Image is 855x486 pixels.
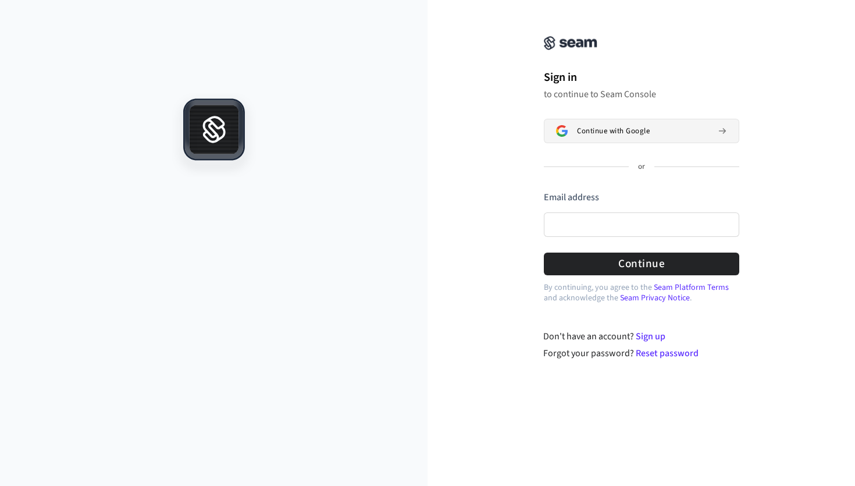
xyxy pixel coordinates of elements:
h1: Sign in [544,69,739,86]
a: Seam Privacy Notice [620,292,690,304]
button: Sign in with GoogleContinue with Google [544,119,739,143]
img: Seam Console [544,36,597,50]
a: Seam Platform Terms [654,282,729,293]
a: Sign up [636,330,665,343]
div: Forgot your password? [543,346,739,360]
label: Email address [544,191,599,204]
p: By continuing, you agree to the and acknowledge the . [544,282,739,303]
span: Continue with Google [577,126,650,136]
p: to continue to Seam Console [544,88,739,100]
img: Sign in with Google [556,125,568,137]
div: Don't have an account? [543,329,739,343]
button: Continue [544,253,739,275]
p: or [638,162,645,172]
a: Reset password [636,347,699,360]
